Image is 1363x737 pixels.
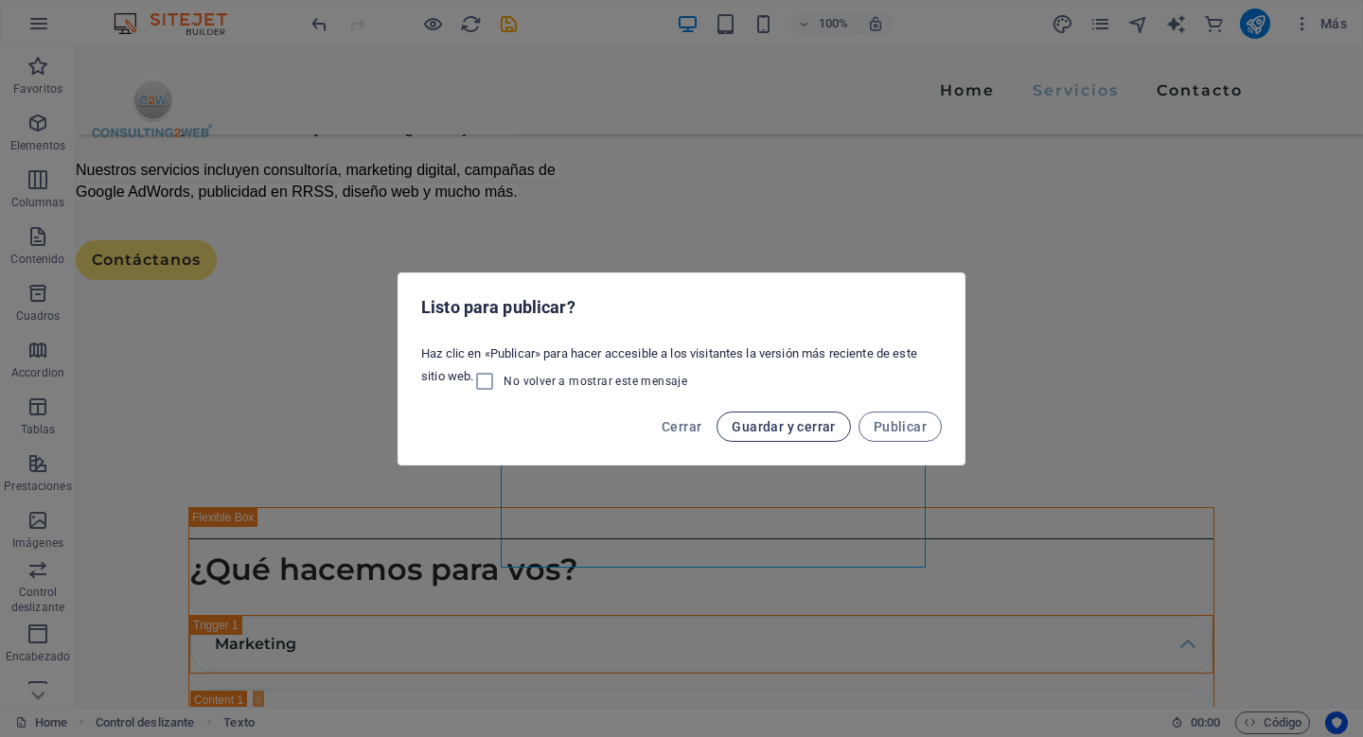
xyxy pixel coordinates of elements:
[654,412,709,442] button: Cerrar
[504,374,687,389] span: No volver a mostrar este mensaje
[398,338,965,400] div: Haz clic en «Publicar» para hacer accesible a los visitantes la versión más reciente de este siti...
[421,296,942,319] h2: Listo para publicar?
[859,412,942,442] button: Publicar
[732,419,835,434] span: Guardar y cerrar
[874,419,927,434] span: Publicar
[662,419,701,434] span: Cerrar
[717,412,850,442] button: Guardar y cerrar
